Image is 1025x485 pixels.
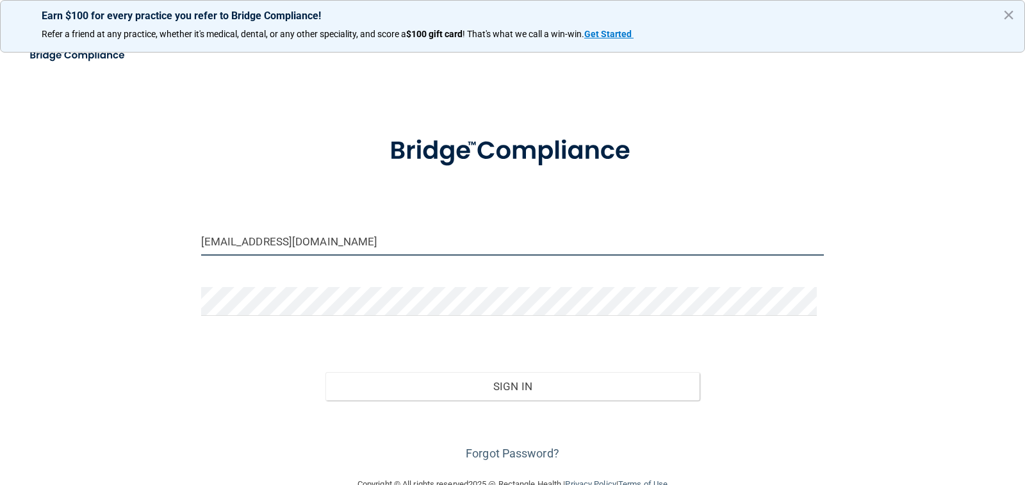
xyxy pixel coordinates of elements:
span: ! That's what we call a win-win. [463,29,584,39]
button: Sign In [325,372,700,400]
img: bridge_compliance_login_screen.278c3ca4.svg [19,42,137,69]
strong: Get Started [584,29,632,39]
button: Close [1003,4,1015,25]
strong: $100 gift card [406,29,463,39]
img: bridge_compliance_login_screen.278c3ca4.svg [363,118,662,185]
span: Refer a friend at any practice, whether it's medical, dental, or any other speciality, and score a [42,29,406,39]
a: Get Started [584,29,634,39]
p: Earn $100 for every practice you refer to Bridge Compliance! [42,10,983,22]
a: Forgot Password? [466,447,559,460]
input: Email [201,227,824,256]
